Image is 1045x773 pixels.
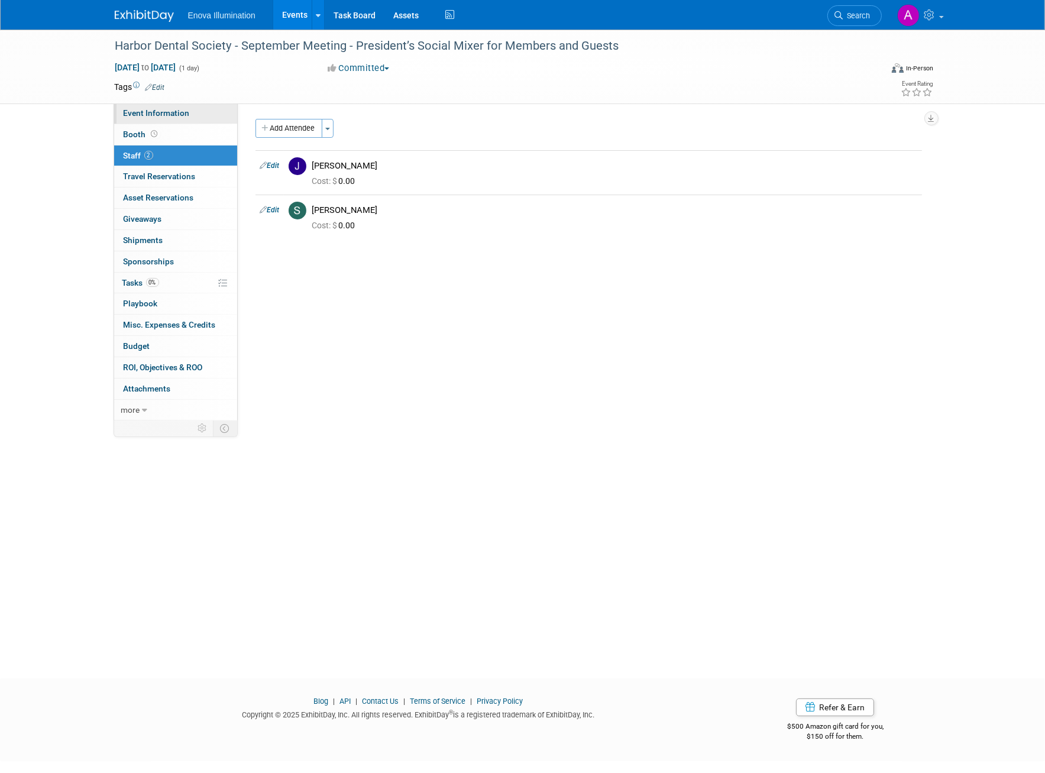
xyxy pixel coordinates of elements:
span: (1 day) [179,64,200,72]
span: Travel Reservations [124,172,196,181]
div: $150 off for them. [740,732,931,742]
span: Attachments [124,384,171,393]
span: more [121,405,140,415]
sup: ® [449,709,453,716]
img: J.jpg [289,157,306,175]
a: Asset Reservations [114,187,237,208]
a: Tasks0% [114,273,237,293]
a: Contact Us [362,697,399,706]
div: In-Person [905,64,933,73]
a: Travel Reservations [114,166,237,187]
a: Edit [260,206,280,214]
span: [DATE] [DATE] [115,62,177,73]
div: Event Rating [901,81,933,87]
img: Abby Nelson [897,4,920,27]
span: 0.00 [312,221,360,230]
span: Playbook [124,299,158,308]
a: Edit [260,161,280,170]
a: Blog [313,697,328,706]
span: Search [843,11,871,20]
span: | [330,697,338,706]
button: Add Attendee [255,119,322,138]
span: 2 [144,151,153,160]
a: Attachments [114,379,237,399]
div: Harbor Dental Society - September Meeting - President’s Social Mixer for Members and Guests [111,35,864,57]
img: S.jpg [289,202,306,219]
span: | [352,697,360,706]
span: 0.00 [312,176,360,186]
a: Staff2 [114,145,237,166]
span: 0% [146,278,159,287]
span: Misc. Expenses & Credits [124,320,216,329]
td: Personalize Event Tab Strip [193,421,213,436]
img: Format-Inperson.png [892,63,904,73]
div: $500 Amazon gift card for you, [740,714,931,741]
div: Event Format [812,62,934,79]
span: Cost: $ [312,176,339,186]
div: Copyright © 2025 ExhibitDay, Inc. All rights reserved. ExhibitDay is a registered trademark of Ex... [115,707,723,720]
a: Edit [145,83,165,92]
a: Search [827,5,882,26]
span: Giveaways [124,214,162,224]
a: Budget [114,336,237,357]
a: Sponsorships [114,251,237,272]
span: Sponsorships [124,257,174,266]
span: | [467,697,475,706]
img: ExhibitDay [115,10,174,22]
span: Asset Reservations [124,193,194,202]
a: Privacy Policy [477,697,523,706]
button: Committed [323,62,394,75]
span: to [140,63,151,72]
span: Cost: $ [312,221,339,230]
a: more [114,400,237,421]
a: Playbook [114,293,237,314]
span: Booth not reserved yet [149,130,160,138]
span: Budget [124,341,150,351]
a: Shipments [114,230,237,251]
td: Tags [115,81,165,93]
span: Tasks [122,278,159,287]
a: Event Information [114,103,237,124]
a: Misc. Expenses & Credits [114,315,237,335]
a: ROI, Objectives & ROO [114,357,237,378]
div: [PERSON_NAME] [312,205,917,216]
span: Event Information [124,108,190,118]
span: Booth [124,130,160,139]
span: Staff [124,151,153,160]
a: API [339,697,351,706]
span: Shipments [124,235,163,245]
div: [PERSON_NAME] [312,160,917,172]
span: Enova Illumination [188,11,255,20]
td: Toggle Event Tabs [213,421,237,436]
span: | [400,697,408,706]
a: Refer & Earn [796,698,874,716]
a: Booth [114,124,237,145]
a: Giveaways [114,209,237,229]
span: ROI, Objectives & ROO [124,363,203,372]
a: Terms of Service [410,697,465,706]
